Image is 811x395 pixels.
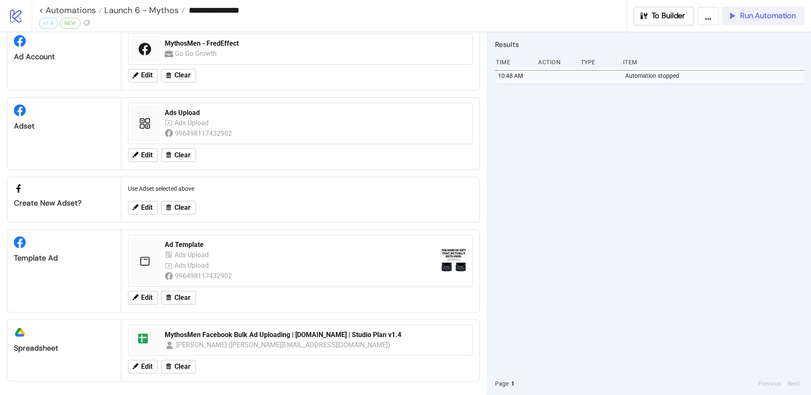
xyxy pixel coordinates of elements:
span: Run Automation [740,11,796,21]
div: Create new adset? [14,198,114,208]
div: Item [622,54,804,70]
button: Clear [161,201,196,214]
span: Clear [174,71,191,79]
button: Edit [128,201,158,214]
div: Ads Upload [165,108,467,118]
span: Clear [174,294,191,302]
button: Clear [161,291,196,304]
div: Ad Account [14,52,114,62]
div: Time [495,54,531,70]
span: Edit [141,294,152,302]
div: Adset [14,121,114,131]
div: NEW [60,18,81,29]
h2: Results [495,39,804,50]
div: 996498117432902 [175,271,234,281]
button: 1 [509,379,517,388]
button: To Builder [634,7,694,25]
div: Automation stopped [624,68,806,84]
div: [PERSON_NAME] ([PERSON_NAME][EMAIL_ADDRESS][DOMAIN_NAME]) [176,340,391,350]
div: Ads Upload [174,118,211,128]
span: Page [495,379,509,388]
div: Use Adset selected above [125,181,476,197]
span: Edit [141,71,152,79]
div: v1.4 [39,18,58,29]
span: Launch 6 - Mythos [102,5,179,16]
div: Ad Template [165,240,433,250]
button: Clear [161,69,196,82]
div: Action [537,54,574,70]
button: Edit [128,148,158,162]
div: 996498117432902 [175,128,234,139]
div: Type [580,54,616,70]
a: < Automations [39,6,102,14]
span: Edit [141,204,152,211]
span: Edit [141,363,152,370]
div: MythosMen - FredEffect [165,39,467,48]
img: https://external-fra5-2.xx.fbcdn.net/emg1/v/t13/8604271742579125904?url=https%3A%2F%2Fwww.faceboo... [440,247,467,274]
div: Go Go Growth [175,48,218,59]
span: Clear [174,363,191,370]
span: To Builder [652,11,686,21]
button: ... [697,7,719,25]
button: Previous [756,379,784,388]
div: 10:48 AM [497,68,533,84]
span: Edit [141,151,152,159]
div: Spreadsheet [14,343,114,353]
span: Clear [174,204,191,211]
div: Ads Upload [174,250,211,260]
span: Clear [174,151,191,159]
button: Run Automation [722,7,804,25]
a: Launch 6 - Mythos [102,6,185,14]
button: Next [785,379,803,388]
button: Edit [128,291,158,304]
button: Clear [161,148,196,162]
div: MythosMen Facebook Bulk Ad Uploading | [DOMAIN_NAME] | Studio Plan v1.4 [165,330,467,340]
div: Ads Upload [174,260,211,271]
button: Clear [161,360,196,373]
button: Edit [128,360,158,373]
div: Template Ad [14,253,114,263]
button: Edit [128,69,158,82]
